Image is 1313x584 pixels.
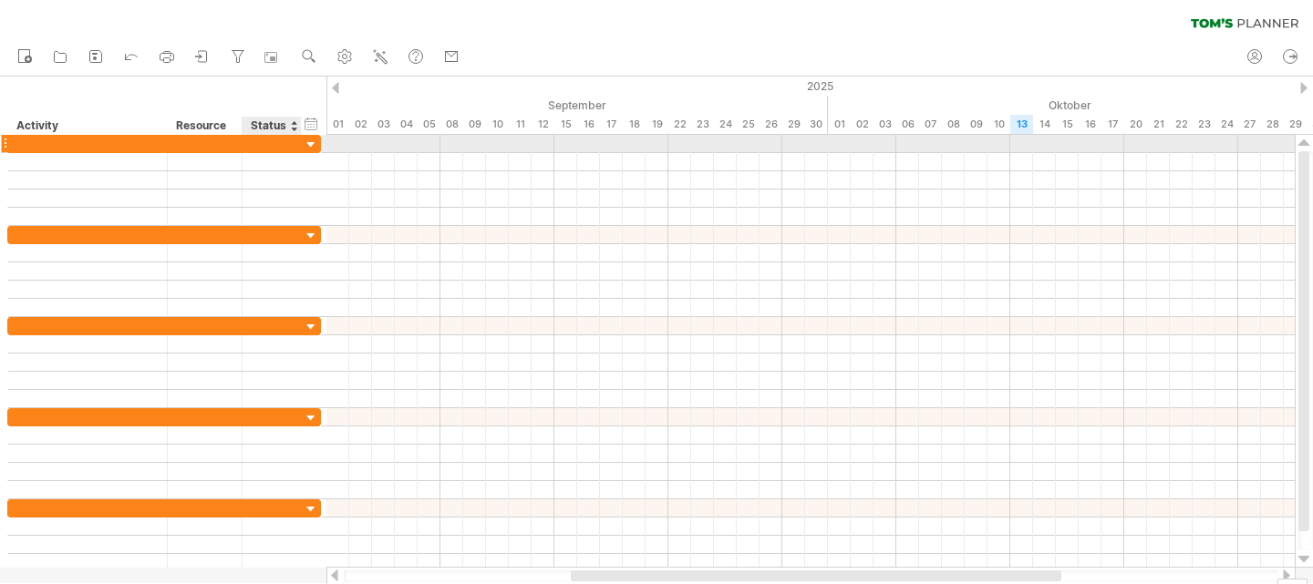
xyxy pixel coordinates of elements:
[176,117,232,135] div: Resource
[1010,115,1033,134] div: maandag, 13 Oktober 2025
[1193,115,1215,134] div: donderdag, 23 Oktober 2025
[646,115,668,134] div: vrijdag, 19 September 2025
[532,115,554,134] div: vrijdag, 12 September 2025
[714,115,737,134] div: woensdag, 24 September 2025
[760,115,782,134] div: vrijdag, 26 September 2025
[623,115,646,134] div: donderdag, 18 September 2025
[1238,115,1261,134] div: maandag, 27 Oktober 2025
[1170,115,1193,134] div: woensdag, 22 Oktober 2025
[668,115,691,134] div: maandag, 22 September 2025
[896,115,919,134] div: maandag, 6 Oktober 2025
[326,115,349,134] div: maandag, 1 September 2025
[554,115,577,134] div: maandag, 15 September 2025
[828,115,851,134] div: woensdag, 1 Oktober 2025
[874,115,896,134] div: vrijdag, 3 Oktober 2025
[1124,115,1147,134] div: maandag, 20 Oktober 2025
[1033,115,1056,134] div: dinsdag, 14 Oktober 2025
[1215,115,1238,134] div: vrijdag, 24 Oktober 2025
[418,115,440,134] div: vrijdag, 5 September 2025
[805,115,828,134] div: dinsdag, 30 September 2025
[1277,579,1308,584] div: Toon legenda
[372,115,395,134] div: woensdag, 3 September 2025
[463,115,486,134] div: dinsdag, 9 September 2025
[251,117,291,135] div: Status
[942,115,965,134] div: woensdag, 8 Oktober 2025
[395,115,418,134] div: donderdag, 4 September 2025
[577,115,600,134] div: dinsdag, 16 September 2025
[1147,115,1170,134] div: dinsdag, 21 Oktober 2025
[600,115,623,134] div: woensdag, 17 September 2025
[851,115,874,134] div: donderdag, 2 Oktober 2025
[486,115,509,134] div: woensdag, 10 September 2025
[440,115,463,134] div: maandag, 8 September 2025
[737,115,760,134] div: donderdag, 25 September 2025
[965,115,987,134] div: donderdag, 9 Oktober 2025
[691,115,714,134] div: dinsdag, 23 September 2025
[509,115,532,134] div: donderdag, 11 September 2025
[1101,115,1124,134] div: vrijdag, 17 Oktober 2025
[1079,115,1101,134] div: donderdag, 16 Oktober 2025
[16,117,157,135] div: Activity
[919,115,942,134] div: dinsdag, 7 Oktober 2025
[1056,115,1079,134] div: woensdag, 15 Oktober 2025
[349,115,372,134] div: dinsdag, 2 September 2025
[782,115,805,134] div: maandag, 29 September 2025
[1284,115,1307,134] div: woensdag, 29 Oktober 2025
[1261,115,1284,134] div: dinsdag, 28 Oktober 2025
[326,96,828,115] div: September 2025
[987,115,1010,134] div: vrijdag, 10 Oktober 2025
